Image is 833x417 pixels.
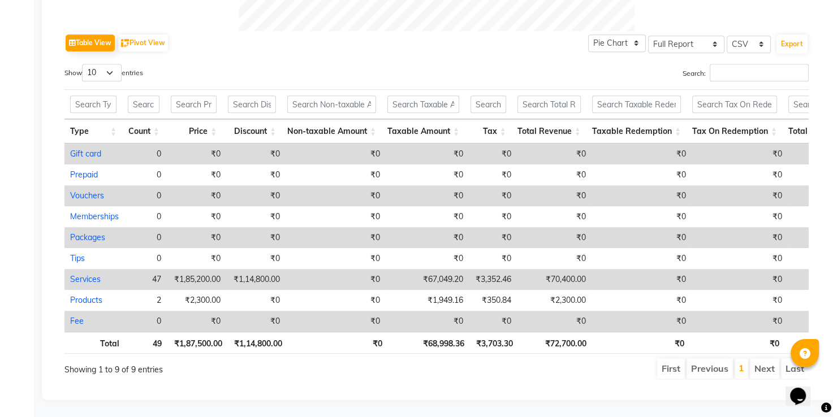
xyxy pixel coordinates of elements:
th: Type: activate to sort column ascending [64,119,122,144]
input: Search Tax On Redemption [692,95,777,113]
td: ₹0 [286,206,386,227]
td: ₹0 [469,227,517,248]
td: ₹0 [517,164,592,185]
td: ₹0 [286,164,386,185]
td: ₹0 [592,269,692,290]
button: Export [776,34,808,54]
td: 0 [124,206,167,227]
td: ₹0 [517,227,592,248]
td: ₹1,85,200.00 [167,269,226,290]
td: ₹0 [517,311,592,332]
td: 0 [124,164,167,185]
input: Search Count [128,95,159,113]
td: ₹0 [469,144,517,164]
th: Discount: activate to sort column ascending [222,119,282,144]
td: ₹0 [286,144,386,164]
th: ₹1,14,800.00 [228,332,288,354]
img: pivot.png [121,39,130,47]
a: Memberships [70,211,119,221]
th: ₹0 [690,332,785,354]
td: ₹0 [592,206,692,227]
td: ₹0 [226,206,286,227]
td: 0 [124,185,167,206]
td: ₹2,300.00 [517,290,592,311]
button: Pivot View [118,34,168,51]
td: 0 [124,311,167,332]
td: ₹0 [286,269,386,290]
th: Taxable Amount: activate to sort column ascending [382,119,465,144]
td: ₹0 [692,164,788,185]
td: ₹0 [692,311,788,332]
a: Packages [70,232,105,242]
iframe: chat widget [785,372,822,406]
td: ₹0 [226,248,286,269]
td: 0 [124,144,167,164]
td: ₹0 [592,164,692,185]
td: ₹350.84 [469,290,517,311]
td: ₹0 [226,311,286,332]
input: Search Taxable Amount [387,95,459,113]
input: Search Taxable Redemption [592,95,681,113]
input: Search Tax [471,95,506,113]
td: ₹0 [692,185,788,206]
td: ₹0 [386,144,469,164]
td: ₹0 [592,144,692,164]
td: ₹0 [226,144,286,164]
td: ₹0 [592,227,692,248]
input: Search Type [70,95,116,113]
th: Count: activate to sort column ascending [122,119,165,144]
input: Search Price [171,95,217,113]
a: Fee [70,316,84,326]
td: ₹0 [167,206,226,227]
td: ₹0 [517,248,592,269]
td: ₹0 [386,227,469,248]
td: ₹0 [692,144,788,164]
button: Table View [66,34,115,51]
label: Show entries [64,64,143,81]
td: ₹0 [226,185,286,206]
td: ₹0 [469,185,517,206]
td: ₹0 [592,290,692,311]
td: ₹0 [592,248,692,269]
input: Search Discount [228,95,276,113]
td: ₹0 [226,290,286,311]
input: Search Total Revenue [517,95,581,113]
th: ₹3,703.30 [470,332,519,354]
div: Showing 1 to 9 of 9 entries [64,357,365,376]
td: ₹70,400.00 [517,269,592,290]
td: ₹0 [167,185,226,206]
td: ₹0 [386,248,469,269]
th: ₹72,700.00 [519,332,592,354]
input: Search: [710,64,809,81]
td: ₹0 [517,144,592,164]
td: ₹0 [286,227,386,248]
td: ₹0 [592,311,692,332]
a: Products [70,295,102,305]
th: Price: activate to sort column ascending [165,119,223,144]
th: ₹1,87,500.00 [167,332,227,354]
td: ₹67,049.20 [386,269,469,290]
td: ₹0 [386,164,469,185]
th: Tax: activate to sort column ascending [465,119,512,144]
td: ₹0 [692,206,788,227]
td: ₹0 [592,185,692,206]
th: Tax On Redemption: activate to sort column ascending [687,119,783,144]
a: Tips [70,253,85,263]
td: ₹0 [469,164,517,185]
td: ₹0 [692,290,788,311]
th: Non-taxable Amount: activate to sort column ascending [282,119,382,144]
th: Taxable Redemption: activate to sort column ascending [586,119,687,144]
th: Total Revenue: activate to sort column ascending [512,119,586,144]
td: 2 [124,290,167,311]
td: ₹0 [692,248,788,269]
td: ₹0 [469,206,517,227]
td: ₹0 [386,185,469,206]
td: ₹0 [386,206,469,227]
a: Prepaid [70,170,98,180]
td: ₹0 [692,269,788,290]
select: Showentries [82,64,122,81]
td: ₹0 [226,164,286,185]
td: ₹0 [167,144,226,164]
td: ₹0 [386,311,469,332]
td: ₹0 [167,248,226,269]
